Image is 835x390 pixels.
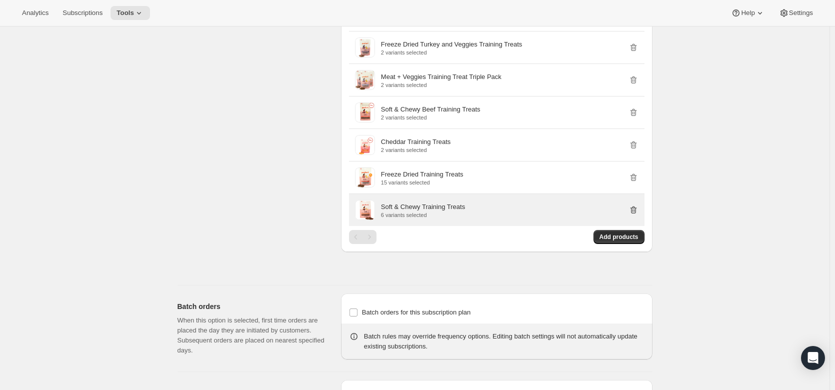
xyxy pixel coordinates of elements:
[741,9,754,17] span: Help
[362,308,471,316] span: Batch orders for this subscription plan
[355,102,375,122] img: Soft & Chewy Beef Training Treats
[725,6,770,20] button: Help
[355,70,375,90] img: Meat + Veggies Training Treat Triple Pack
[177,301,325,311] h2: Batch orders
[789,9,813,17] span: Settings
[381,114,480,120] p: 2 variants selected
[355,167,375,187] img: Freeze Dried Training Treats
[381,39,522,49] p: Freeze Dried Turkey and Veggies Training Treats
[62,9,102,17] span: Subscriptions
[16,6,54,20] button: Analytics
[355,37,375,57] img: Freeze Dried Turkey and Veggies Training Treats
[381,147,450,153] p: 2 variants selected
[773,6,819,20] button: Settings
[599,233,638,241] span: Add products
[349,230,376,244] nav: Pagination
[381,82,501,88] p: 2 variants selected
[381,104,480,114] p: Soft & Chewy Beef Training Treats
[381,212,465,218] p: 6 variants selected
[381,49,522,55] p: 2 variants selected
[56,6,108,20] button: Subscriptions
[22,9,48,17] span: Analytics
[355,135,375,155] img: Cheddar Training Treats
[116,9,134,17] span: Tools
[381,72,501,82] p: Meat + Veggies Training Treat Triple Pack
[381,202,465,212] p: Soft & Chewy Training Treats
[177,315,325,355] p: When this option is selected, first time orders are placed the day they are initiated by customer...
[593,230,644,244] button: Add products
[381,169,463,179] p: Freeze Dried Training Treats
[355,200,375,220] img: Soft & Chewy Training Treats
[364,331,644,351] div: Batch rules may override frequency options. Editing batch settings will not automatically update ...
[381,179,463,185] p: 15 variants selected
[801,346,825,370] div: Open Intercom Messenger
[110,6,150,20] button: Tools
[381,137,450,147] p: Cheddar Training Treats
